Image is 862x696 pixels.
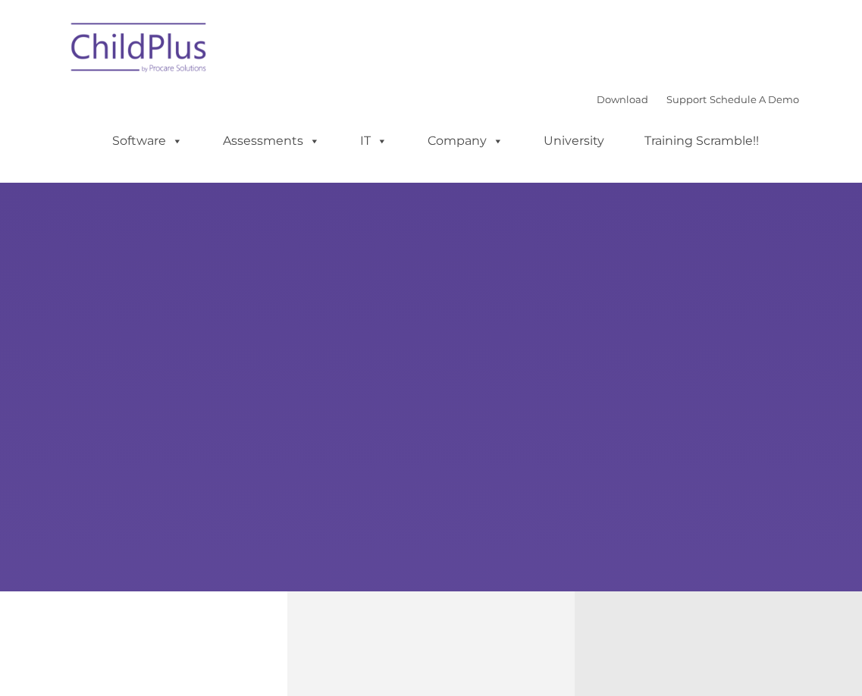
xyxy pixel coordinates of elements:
a: Support [666,93,707,105]
a: Company [412,126,519,156]
a: IT [345,126,403,156]
a: Software [97,126,198,156]
font: | [597,93,799,105]
a: Schedule A Demo [710,93,799,105]
a: Assessments [208,126,335,156]
a: Training Scramble!! [629,126,774,156]
img: ChildPlus by Procare Solutions [64,12,215,88]
a: University [528,126,619,156]
a: Download [597,93,648,105]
